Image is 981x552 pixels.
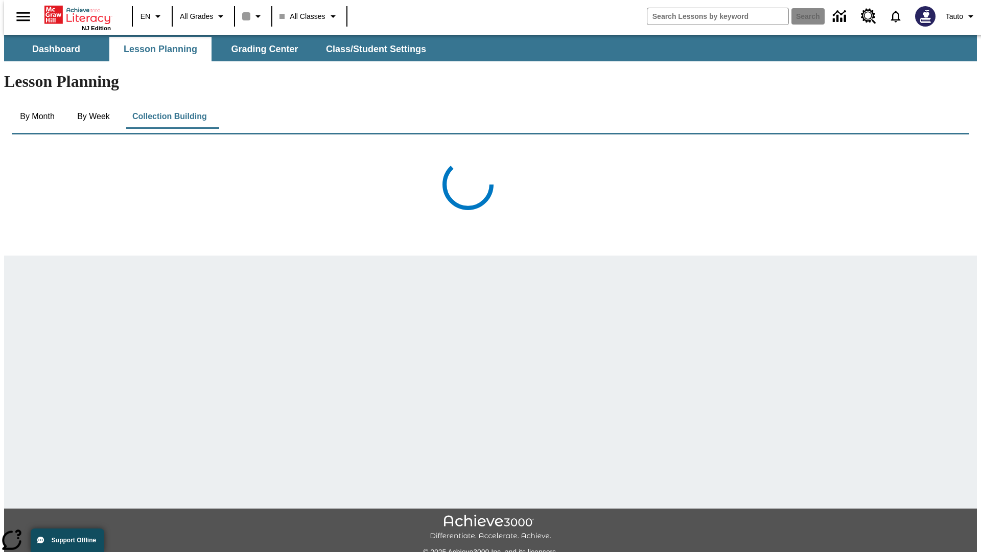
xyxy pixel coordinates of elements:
[82,25,111,31] span: NJ Edition
[31,528,104,552] button: Support Offline
[275,7,343,26] button: Class: All Classes, Select your class
[231,43,298,55] span: Grading Center
[4,37,435,61] div: SubNavbar
[5,37,107,61] button: Dashboard
[141,11,150,22] span: EN
[915,6,936,27] img: Avatar
[827,3,855,31] a: Data Center
[882,3,909,30] a: Notifications
[109,37,212,61] button: Lesson Planning
[430,515,551,541] img: Achieve3000 Differentiate Accelerate Achieve
[52,537,96,544] span: Support Offline
[855,3,882,30] a: Resource Center, Will open in new tab
[942,7,981,26] button: Profile/Settings
[44,5,111,25] a: Home
[8,2,38,32] button: Open side menu
[124,104,215,129] button: Collection Building
[12,104,63,129] button: By Month
[32,43,80,55] span: Dashboard
[68,104,119,129] button: By Week
[647,8,788,25] input: search field
[214,37,316,61] button: Grading Center
[4,72,977,91] h1: Lesson Planning
[909,3,942,30] button: Select a new avatar
[124,43,197,55] span: Lesson Planning
[136,7,169,26] button: Language: EN, Select a language
[279,11,325,22] span: All Classes
[176,7,231,26] button: Grade: All Grades, Select a grade
[318,37,434,61] button: Class/Student Settings
[4,35,977,61] div: SubNavbar
[44,4,111,31] div: Home
[180,11,213,22] span: All Grades
[326,43,426,55] span: Class/Student Settings
[946,11,963,22] span: Tauto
